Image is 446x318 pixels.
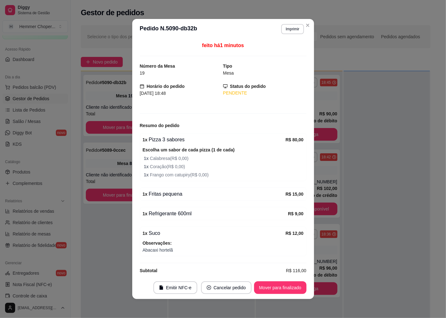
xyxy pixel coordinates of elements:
span: R$ 116,00 [286,267,306,274]
span: 19 [140,70,145,76]
span: desktop [223,84,228,89]
strong: R$ 80,00 [286,137,304,142]
div: Suco [143,229,286,237]
div: PENDENTE [223,90,306,96]
button: Close [303,20,313,30]
span: Coração ( R$ 0,00 ) [144,163,304,170]
strong: Escolha um sabor de cada pizza (1 de cada) [143,147,235,152]
span: feito há 1 minutos [202,43,244,48]
span: [DATE] 18:48 [140,91,166,96]
strong: 1 x [143,192,148,197]
strong: Status do pedido [230,84,266,89]
strong: 1 x [144,156,150,161]
strong: Tipo [223,64,232,69]
strong: 1 x [143,211,148,216]
h3: Pedido N. 5090-db32b [140,24,197,34]
div: Refrigerante 600ml [143,210,288,217]
strong: Observações: [143,241,172,246]
strong: R$ 9,00 [288,211,303,216]
button: close-circleCancelar pedido [201,281,252,294]
strong: Resumo do pedido [140,123,180,128]
span: Mesa [223,70,234,76]
strong: Horário do pedido [147,84,185,89]
strong: 1 x [143,137,148,142]
span: close-circle [207,285,211,290]
span: Frango com catupiry ( R$ 0,00 ) [144,171,304,178]
strong: Subtotal [140,268,158,273]
div: Fritas pequena [143,190,286,198]
strong: 1 x [143,231,148,236]
span: calendar [140,84,144,89]
div: Pizza 3 sabores [143,136,286,144]
strong: 1 x [144,172,150,177]
strong: 1 x [144,164,150,169]
button: fileEmitir NFC-e [153,281,197,294]
button: Imprimir [281,24,304,34]
strong: Número da Mesa [140,64,175,69]
button: Mover para finalizado [254,281,306,294]
span: Calabresa ( R$ 0,00 ) [144,155,304,162]
strong: R$ 15,00 [286,192,304,197]
span: Abacaxi hortelã [143,247,304,254]
strong: R$ 12,00 [286,231,304,236]
span: file [159,285,164,290]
